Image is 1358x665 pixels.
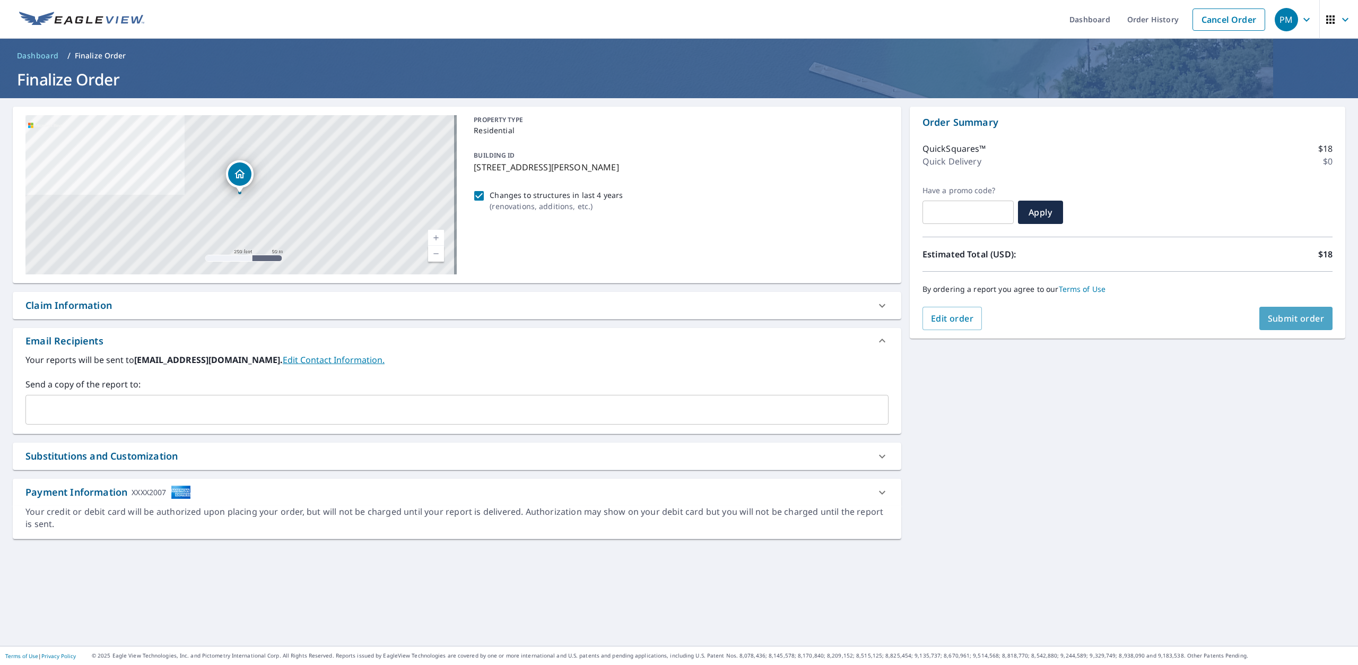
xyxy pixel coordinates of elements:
p: Estimated Total (USD): [922,248,1128,261]
p: $0 [1323,155,1333,168]
p: $18 [1318,142,1333,155]
p: BUILDING ID [474,151,515,160]
button: Submit order [1259,307,1333,330]
a: Current Level 17, Zoom In [428,230,444,246]
p: Changes to structures in last 4 years [490,189,623,201]
p: Finalize Order [75,50,126,61]
span: Edit order [931,313,974,324]
div: Substitutions and Customization [25,449,178,463]
div: Email Recipients [13,328,901,353]
p: [STREET_ADDRESS][PERSON_NAME] [474,161,884,174]
p: | [5,653,76,659]
h1: Finalize Order [13,68,1345,90]
div: Claim Information [25,298,112,313]
a: EditContactInfo [283,354,385,366]
a: Current Level 17, Zoom Out [428,246,444,262]
nav: breadcrumb [13,47,1345,64]
div: PM [1275,8,1298,31]
p: ( renovations, additions, etc. ) [490,201,623,212]
img: cardImage [171,485,191,499]
b: [EMAIL_ADDRESS][DOMAIN_NAME]. [134,354,283,366]
p: Order Summary [922,115,1333,129]
div: Email Recipients [25,334,103,348]
span: Submit order [1268,313,1325,324]
p: PROPERTY TYPE [474,115,884,125]
label: Your reports will be sent to [25,353,889,366]
label: Have a promo code? [922,186,1014,195]
p: Residential [474,125,884,136]
span: Dashboard [17,50,59,61]
a: Privacy Policy [41,652,76,660]
div: XXXX2007 [132,485,166,499]
a: Terms of Use [5,652,38,660]
div: Payment InformationXXXX2007cardImage [13,479,901,506]
div: Dropped pin, building 1, Residential property, 1845 Ladd Rd Wolverine Lake, MI 48390 [226,160,254,193]
button: Edit order [922,307,982,330]
div: Substitutions and Customization [13,443,901,470]
label: Send a copy of the report to: [25,378,889,391]
a: Terms of Use [1059,284,1106,294]
div: Claim Information [13,292,901,319]
div: Your credit or debit card will be authorized upon placing your order, but will not be charged unt... [25,506,889,530]
li: / [67,49,71,62]
p: $18 [1318,248,1333,261]
p: By ordering a report you agree to our [922,284,1333,294]
button: Apply [1018,201,1063,224]
p: QuickSquares™ [922,142,986,155]
a: Dashboard [13,47,63,64]
img: EV Logo [19,12,144,28]
div: Payment Information [25,485,191,499]
p: Quick Delivery [922,155,981,168]
span: Apply [1026,206,1055,218]
a: Cancel Order [1192,8,1265,31]
p: © 2025 Eagle View Technologies, Inc. and Pictometry International Corp. All Rights Reserved. Repo... [92,652,1353,660]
